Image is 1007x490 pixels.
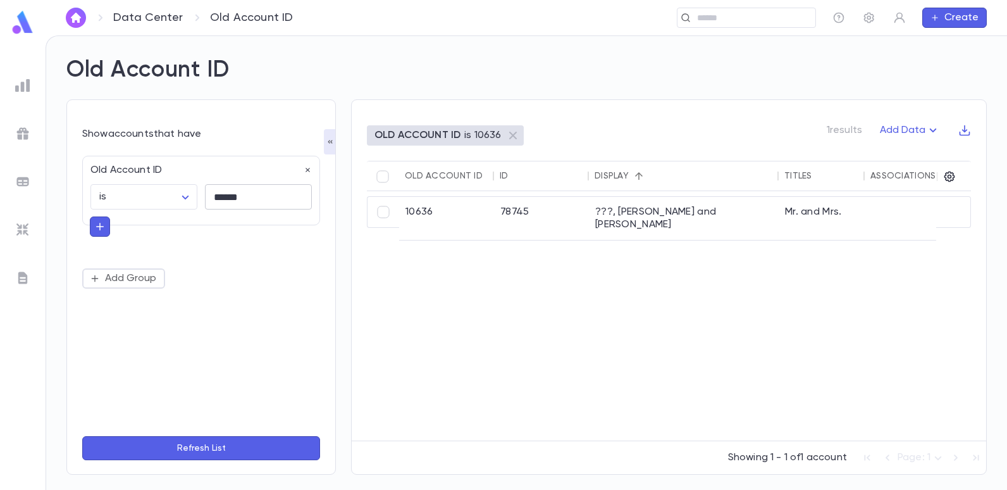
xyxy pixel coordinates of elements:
[68,13,83,23] img: home_white.a664292cf8c1dea59945f0da9f25487c.svg
[464,129,501,142] p: is 10636
[210,11,293,25] p: Old Account ID
[812,166,832,186] button: Sort
[66,56,230,84] h2: Old Account ID
[898,453,930,463] span: Page: 1
[898,448,946,468] div: Page: 1
[779,197,865,240] div: Mr. and Mrs.
[922,8,987,28] button: Create
[494,197,589,240] div: 78745
[82,268,165,289] button: Add Group
[99,192,106,202] span: is
[82,436,320,460] button: Refresh List
[728,451,847,464] p: Showing 1 - 1 of 1 account
[784,171,812,181] div: Titles
[500,171,509,181] div: ID
[82,128,320,141] p: Show accounts that have
[827,124,862,137] p: 1 results
[629,166,649,186] button: Sort
[405,171,483,181] div: Old Account ID
[374,129,460,142] p: OLD ACCOUNT ID
[509,166,529,186] button: Sort
[15,270,30,286] img: letters_grey.7941b92b52307dd3b8a917253454ce1c.svg
[870,171,936,181] div: Associations
[10,10,35,35] img: logo
[399,197,494,240] div: 10636
[15,174,30,189] img: batches_grey.339ca447c9d9533ef1741baa751efc33.svg
[595,171,629,181] div: Display
[83,156,312,177] div: Old Account ID
[15,222,30,237] img: imports_grey.530a8a0e642e233f2baf0ef88e8c9fcb.svg
[367,125,524,146] div: OLD ACCOUNT IDis 10636
[15,78,30,93] img: reports_grey.c525e4749d1bce6a11f5fe2a8de1b229.svg
[15,126,30,141] img: campaigns_grey.99e729a5f7ee94e3726e6486bddda8f1.svg
[872,120,948,141] button: Add Data
[113,11,183,25] a: Data Center
[589,197,779,240] div: ???, [PERSON_NAME] and [PERSON_NAME]
[90,185,197,210] div: is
